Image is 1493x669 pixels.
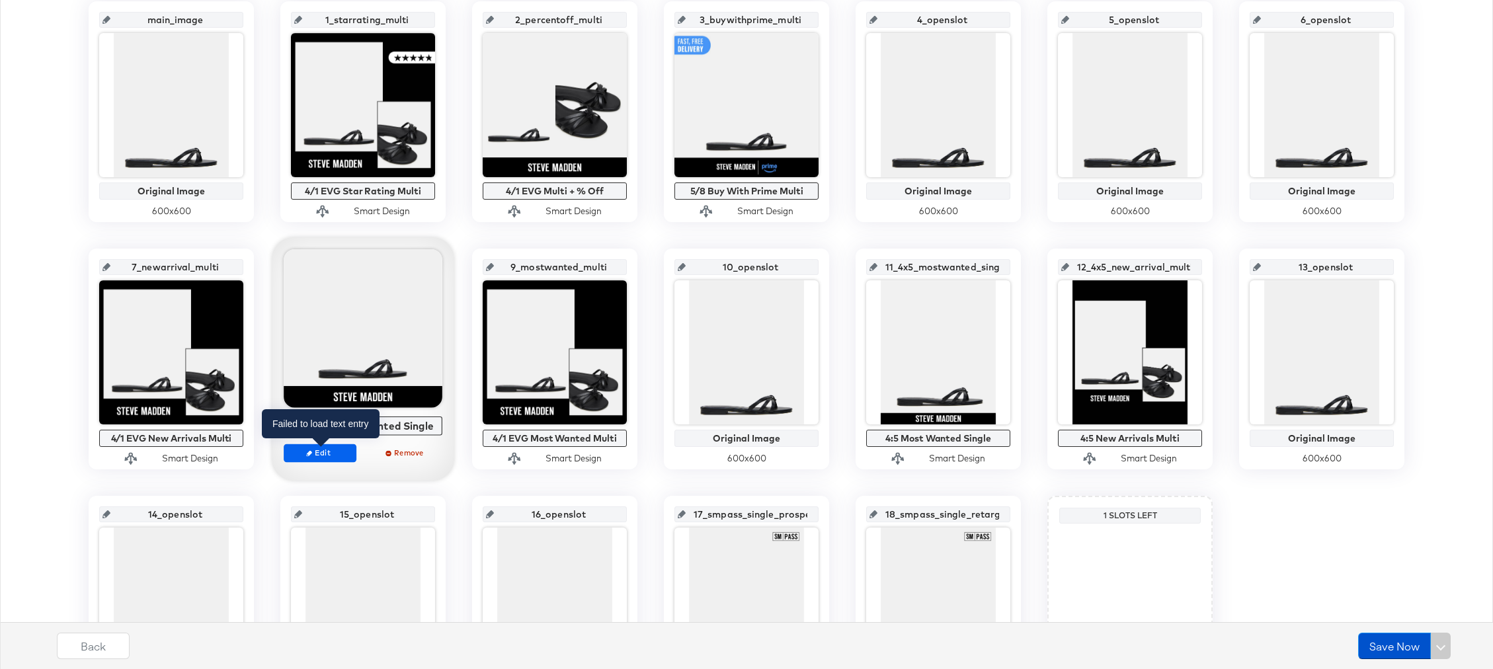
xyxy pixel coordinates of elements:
[376,448,436,457] span: Remove
[284,444,356,462] button: Edit
[1253,186,1391,196] div: Original Image
[99,205,243,217] div: 600 x 600
[288,420,439,432] div: 4/1 EVG Most Wanted Single
[1061,186,1199,196] div: Original Image
[354,205,410,217] div: Smart Design
[1058,205,1202,217] div: 600 x 600
[370,444,442,462] button: Remove
[1250,452,1394,465] div: 600 x 600
[102,433,240,444] div: 4/1 EVG New Arrivals Multi
[290,448,350,457] span: Edit
[737,205,793,217] div: Smart Design
[678,433,815,444] div: Original Image
[162,452,218,465] div: Smart Design
[486,433,624,444] div: 4/1 EVG Most Wanted Multi
[1250,205,1394,217] div: 600 x 600
[545,452,602,465] div: Smart Design
[869,433,1007,444] div: 4:5 Most Wanted Single
[1121,452,1177,465] div: Smart Design
[1061,433,1199,444] div: 4:5 New Arrivals Multi
[1253,433,1391,444] div: Original Image
[1063,510,1197,521] div: 1 Slots Left
[929,452,985,465] div: Smart Design
[102,186,240,196] div: Original Image
[866,205,1010,217] div: 600 x 600
[57,633,130,659] button: Back
[1358,633,1431,659] button: Save Now
[869,186,1007,196] div: Original Image
[678,186,815,196] div: 5/8 Buy With Prime Multi
[674,452,819,465] div: 600 x 600
[486,186,624,196] div: 4/1 EVG Multi + % Off
[294,186,432,196] div: 4/1 EVG Star Rating Multi
[545,205,602,217] div: Smart Design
